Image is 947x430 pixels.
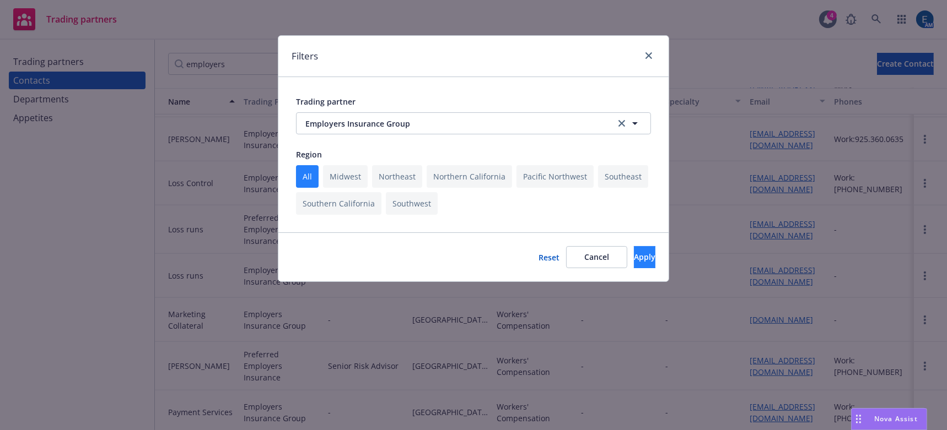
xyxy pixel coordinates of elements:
[296,112,651,134] button: Employers Insurance Groupclear selection
[539,252,559,263] a: Reset
[851,408,927,430] button: Nova Assist
[852,409,865,429] div: Drag to move
[584,252,609,262] span: Cancel
[615,117,628,130] a: clear selection
[296,149,322,160] span: Region
[642,49,655,62] a: close
[292,49,318,63] h1: Filters
[566,246,627,268] button: Cancel
[874,414,918,423] span: Nova Assist
[634,246,655,268] button: Apply
[296,96,356,107] span: Trading partner
[634,252,655,262] span: Apply
[305,118,596,129] span: Employers Insurance Group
